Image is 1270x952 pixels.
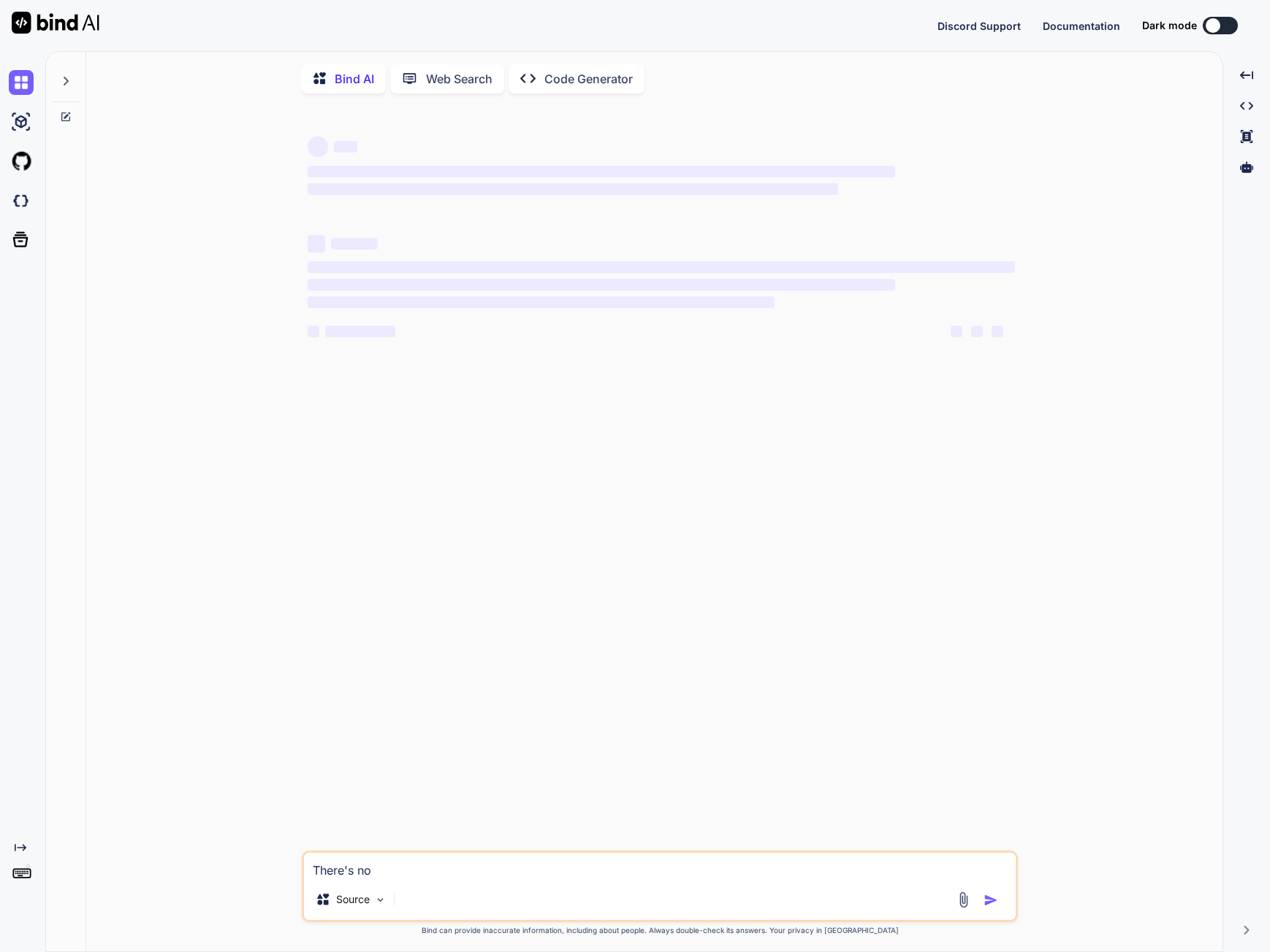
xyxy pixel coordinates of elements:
span: ‌ [334,141,357,153]
span: ‌ [325,326,395,337]
span: ‌ [992,326,1003,337]
span: Dark mode [1142,18,1197,33]
p: Web Search [426,70,493,88]
img: darkCloudIdeIcon [9,188,34,213]
button: Documentation [1043,18,1120,34]
p: Source [336,892,370,907]
span: ‌ [308,296,775,308]
p: Bind AI [335,70,374,88]
textarea: There's no [304,853,1016,879]
span: ‌ [308,183,838,195]
span: ‌ [308,235,325,253]
img: githubLight [9,149,34,174]
span: ‌ [971,326,983,337]
p: Code Generator [544,70,633,88]
img: ai-studio [9,110,34,134]
span: ‌ [951,326,962,337]
span: ‌ [308,326,319,337]
img: Pick Models [374,894,387,906]
span: Discord Support [938,20,1021,32]
p: Bind can provide inaccurate information, including about people. Always double-check its answers.... [302,925,1018,936]
span: ‌ [308,166,894,177]
img: Bind AI [12,12,99,34]
span: Documentation [1043,20,1120,32]
img: chat [9,70,34,95]
span: ‌ [308,261,1015,273]
span: ‌ [308,279,894,291]
img: icon [984,893,998,907]
button: Discord Support [938,18,1021,34]
img: attachment [955,891,972,908]
span: ‌ [331,238,378,250]
span: ‌ [308,137,328,157]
